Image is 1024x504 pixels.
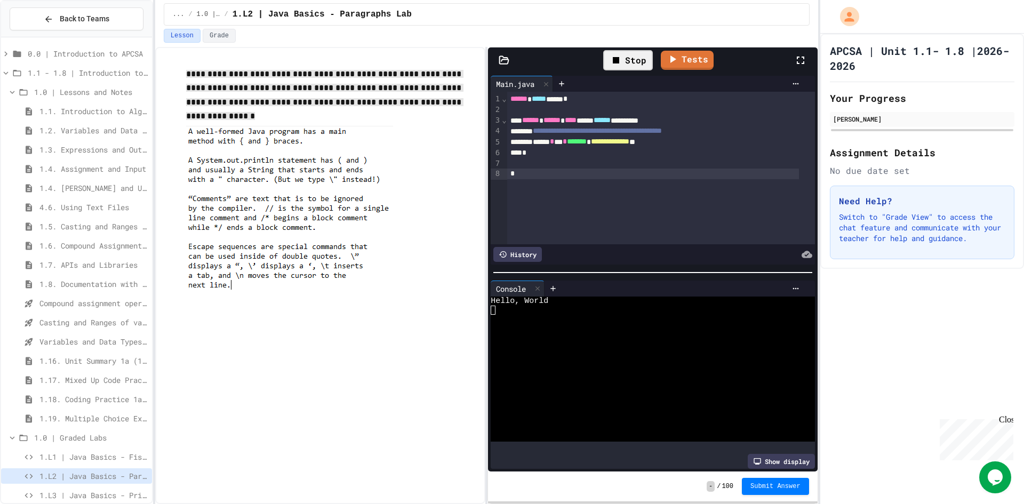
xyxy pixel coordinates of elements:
[839,212,1005,244] p: Switch to "Grade View" to access the chat feature and communicate with your teacher for help and ...
[493,247,542,262] div: History
[935,415,1013,460] iframe: chat widget
[491,283,531,294] div: Console
[491,115,501,126] div: 3
[39,413,148,424] span: 1.19. Multiple Choice Exercises for Unit 1a (1.1-1.6)
[830,145,1014,160] h2: Assignment Details
[39,298,148,309] span: Compound assignment operators - Quiz
[491,105,501,115] div: 2
[39,336,148,347] span: Variables and Data Types - Quiz
[39,374,148,386] span: 1.17. Mixed Up Code Practice 1.1-1.6
[501,94,507,103] span: Fold line
[34,432,148,443] span: 1.0 | Graded Labs
[39,202,148,213] span: 4.6. Using Text Files
[661,51,714,70] a: Tests
[39,355,148,366] span: 1.16. Unit Summary 1a (1.1-1.6)
[491,158,501,169] div: 7
[722,482,733,491] span: 100
[225,10,228,19] span: /
[4,4,74,68] div: Chat with us now!Close
[173,10,185,19] span: ...
[491,94,501,105] div: 1
[750,482,801,491] span: Submit Answer
[748,454,815,469] div: Show display
[839,195,1005,207] h3: Need Help?
[197,10,220,19] span: 1.0 | Graded Labs
[34,86,148,98] span: 1.0 | Lessons and Notes
[491,148,501,158] div: 6
[491,76,553,92] div: Main.java
[830,164,1014,177] div: No due date set
[28,67,148,78] span: 1.1 - 1.8 | Introduction to Java
[39,451,148,462] span: 1.L1 | Java Basics - Fish Lab
[603,50,653,70] div: Stop
[39,125,148,136] span: 1.2. Variables and Data Types
[491,169,501,179] div: 8
[28,48,148,59] span: 0.0 | Introduction to APCSA
[39,394,148,405] span: 1.18. Coding Practice 1a (1.1-1.6)
[39,240,148,251] span: 1.6. Compound Assignment Operators
[39,106,148,117] span: 1.1. Introduction to Algorithms, Programming, and Compilers
[39,144,148,155] span: 1.3. Expressions and Output [New]
[39,278,148,290] span: 1.8. Documentation with Comments and Preconditions
[39,163,148,174] span: 1.4. Assignment and Input
[830,91,1014,106] h2: Your Progress
[39,221,148,232] span: 1.5. Casting and Ranges of Values
[39,317,148,328] span: Casting and Ranges of variables - Quiz
[979,461,1013,493] iframe: chat widget
[829,4,862,29] div: My Account
[39,259,148,270] span: 1.7. APIs and Libraries
[188,10,192,19] span: /
[39,182,148,194] span: 1.4. [PERSON_NAME] and User Input
[830,43,1014,73] h1: APCSA | Unit 1.1- 1.8 |2026-2026
[707,481,715,492] span: -
[491,297,548,306] span: Hello, World
[491,281,545,297] div: Console
[491,137,501,148] div: 5
[39,470,148,482] span: 1.L2 | Java Basics - Paragraphs Lab
[233,8,412,21] span: 1.L2 | Java Basics - Paragraphs Lab
[39,490,148,501] span: 1.L3 | Java Basics - Printing Code Lab
[203,29,236,43] button: Grade
[491,78,540,90] div: Main.java
[10,7,143,30] button: Back to Teams
[501,116,507,124] span: Fold line
[717,482,721,491] span: /
[833,114,1011,124] div: [PERSON_NAME]
[164,29,201,43] button: Lesson
[60,13,109,25] span: Back to Teams
[491,126,501,137] div: 4
[742,478,809,495] button: Submit Answer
